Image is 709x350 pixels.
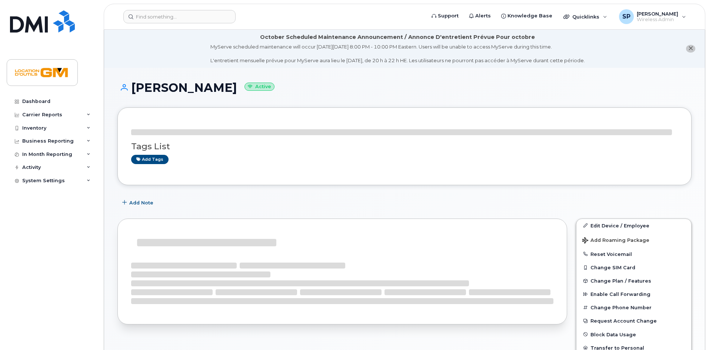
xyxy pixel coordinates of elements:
button: Reset Voicemail [576,247,691,261]
a: Add tags [131,155,169,164]
button: Change Plan / Features [576,274,691,287]
h1: [PERSON_NAME] [117,81,692,94]
button: Add Roaming Package [576,232,691,247]
button: Add Note [117,196,160,210]
div: MyServe scheduled maintenance will occur [DATE][DATE] 8:00 PM - 10:00 PM Eastern. Users will be u... [210,43,585,64]
span: Add Roaming Package [582,237,649,244]
button: Request Account Change [576,314,691,327]
button: close notification [686,45,695,53]
button: Change SIM Card [576,261,691,274]
h3: Tags List [131,142,678,151]
span: Add Note [129,199,153,206]
button: Enable Call Forwarding [576,287,691,301]
button: Block Data Usage [576,328,691,341]
button: Change Phone Number [576,301,691,314]
div: October Scheduled Maintenance Announcement / Annonce D'entretient Prévue Pour octobre [260,33,535,41]
span: Enable Call Forwarding [590,291,650,297]
a: Edit Device / Employee [576,219,691,232]
span: Change Plan / Features [590,278,651,284]
small: Active [244,83,274,91]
